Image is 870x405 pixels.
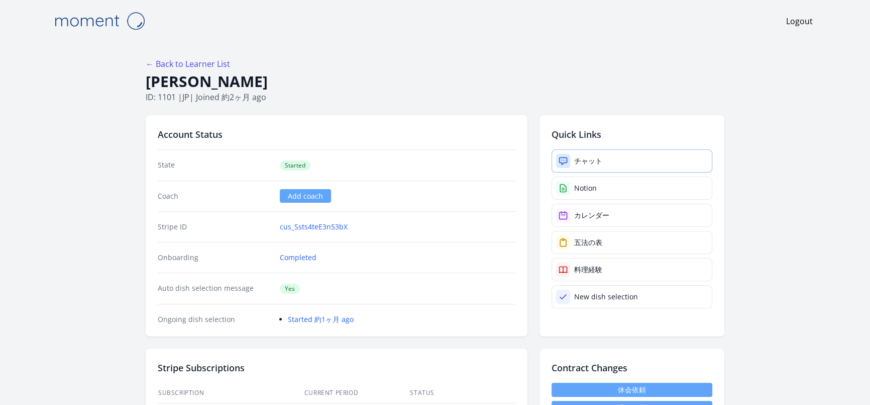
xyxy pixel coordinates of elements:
p: ID: 1101 | | Joined 約2ヶ月 ago [146,91,724,103]
a: Completed [280,253,316,263]
a: ← Back to Learner List [146,58,230,69]
div: カレンダー [574,210,609,220]
a: 五法の表 [552,231,712,254]
a: カレンダー [552,204,712,227]
a: Started 約1ヶ月 ago [288,314,354,324]
span: jp [182,92,189,103]
div: チャット [574,156,602,166]
h2: Contract Changes [552,361,712,375]
a: Notion [552,177,712,200]
div: Notion [574,183,597,193]
h1: [PERSON_NAME] [146,72,724,91]
a: 料理経験 [552,258,712,281]
span: Started [280,160,310,171]
dt: Stripe ID [158,222,272,232]
h2: Stripe Subscriptions [158,361,515,375]
a: チャット [552,149,712,173]
a: 休会依頼 [552,383,712,397]
th: Status [409,383,515,403]
dt: Auto dish selection message [158,283,272,294]
th: Current Period [304,383,410,403]
a: Logout [786,15,813,27]
dt: Coach [158,191,272,201]
a: New dish selection [552,285,712,308]
div: New dish selection [574,292,638,302]
th: Subscription [158,383,304,403]
a: cus_Ssts4teE3n53bX [280,222,348,232]
img: Moment [49,8,150,34]
dt: Onboarding [158,253,272,263]
h2: Quick Links [552,127,712,141]
dt: State [158,160,272,171]
span: Yes [280,284,300,294]
dt: Ongoing dish selection [158,314,272,325]
h2: Account Status [158,127,515,141]
div: 料理経験 [574,265,602,275]
a: Add coach [280,189,331,203]
div: 五法の表 [574,237,602,248]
